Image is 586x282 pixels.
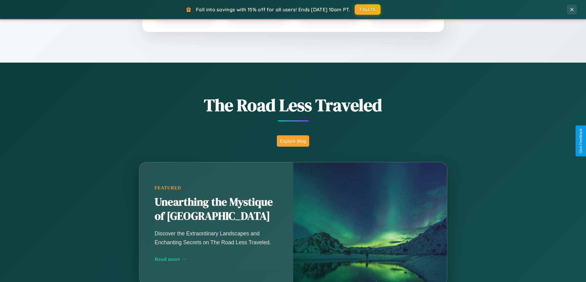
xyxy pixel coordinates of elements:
p: Discover the Extraordinary Landscapes and Enchanting Secrets on The Road Less Traveled. [155,229,278,246]
h2: Unearthing the Mystique of [GEOGRAPHIC_DATA] [155,195,278,223]
div: Read more → [155,256,278,262]
span: Fall into savings with 15% off for all users! Ends [DATE] 10am PT. [196,6,350,13]
div: Give Feedback [579,129,583,153]
div: Featured [155,185,278,191]
h1: The Road Less Traveled [109,93,478,117]
button: FALL15 [355,4,381,15]
button: Explore Blog [277,135,309,147]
